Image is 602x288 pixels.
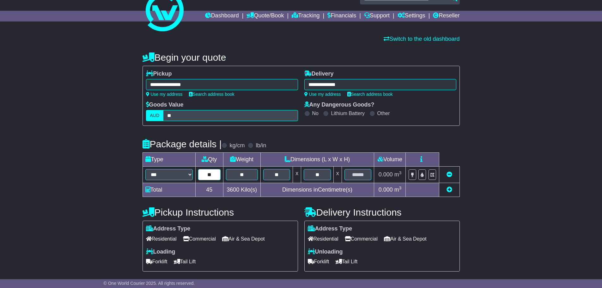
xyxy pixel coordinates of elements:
[312,110,319,116] label: No
[399,186,402,190] sup: 3
[304,207,460,218] h4: Delivery Instructions
[379,187,393,193] span: 0.000
[227,187,239,193] span: 3600
[256,142,266,149] label: lb/in
[447,171,452,178] a: Remove this item
[195,183,223,197] td: 45
[379,171,393,178] span: 0.000
[146,234,177,244] span: Residential
[308,225,352,232] label: Address Type
[146,257,167,267] span: Forklift
[223,153,260,167] td: Weight
[347,92,393,97] a: Search address book
[174,257,196,267] span: Tail Lift
[304,70,334,77] label: Delivery
[146,101,184,108] label: Goods Value
[143,183,195,197] td: Total
[146,225,191,232] label: Address Type
[143,153,195,167] td: Type
[146,70,172,77] label: Pickup
[292,11,319,21] a: Tracking
[374,153,406,167] td: Volume
[143,52,460,63] h4: Begin your quote
[146,110,164,121] label: AUD
[327,11,356,21] a: Financials
[246,11,284,21] a: Quote/Book
[447,187,452,193] a: Add new item
[304,92,341,97] a: Use my address
[189,92,234,97] a: Search address book
[195,153,223,167] td: Qty
[308,248,343,255] label: Unloading
[394,171,402,178] span: m
[260,183,374,197] td: Dimensions in Centimetre(s)
[104,281,195,286] span: © One World Courier 2025. All rights reserved.
[345,234,378,244] span: Commercial
[384,234,427,244] span: Air & Sea Depot
[336,257,358,267] span: Tail Lift
[364,11,390,21] a: Support
[146,92,183,97] a: Use my address
[143,207,298,218] h4: Pickup Instructions
[222,234,265,244] span: Air & Sea Depot
[229,142,245,149] label: kg/cm
[331,110,365,116] label: Lithium Battery
[304,101,374,108] label: Any Dangerous Goods?
[205,11,239,21] a: Dashboard
[260,153,374,167] td: Dimensions (L x W x H)
[399,170,402,175] sup: 3
[308,234,338,244] span: Residential
[183,234,216,244] span: Commercial
[293,167,301,183] td: x
[223,183,260,197] td: Kilo(s)
[384,36,459,42] a: Switch to the old dashboard
[433,11,459,21] a: Reseller
[394,187,402,193] span: m
[333,167,342,183] td: x
[398,11,425,21] a: Settings
[308,257,329,267] span: Forklift
[143,139,222,149] h4: Package details |
[146,248,175,255] label: Loading
[377,110,390,116] label: Other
